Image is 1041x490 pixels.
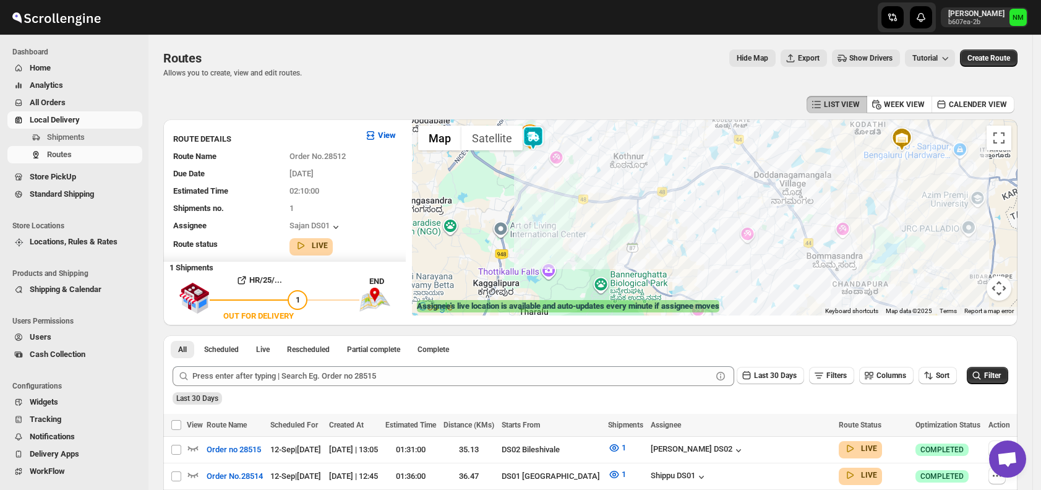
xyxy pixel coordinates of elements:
[915,421,980,429] span: Optimization Status
[30,415,61,424] span: Tracking
[601,465,633,484] button: 1
[210,270,307,290] button: HR/25/...
[30,350,85,359] span: Cash Collection
[960,49,1017,67] button: Create Route
[861,471,877,479] b: LIVE
[347,345,400,355] span: Partial complete
[7,428,142,445] button: Notifications
[173,239,218,249] span: Route status
[329,444,378,456] div: [DATE] | 13:05
[385,444,436,456] div: 01:31:00
[443,444,494,456] div: 35.13
[941,7,1028,27] button: User menu
[163,68,302,78] p: Allows you to create, view and edit routes.
[223,310,294,322] div: OUT FOR DELIVERY
[7,393,142,411] button: Widgets
[7,233,142,251] button: Locations, Rules & Rates
[651,471,708,483] div: Shippu DS01
[798,53,820,63] span: Export
[296,295,300,304] span: 1
[622,443,626,452] span: 1
[12,221,142,231] span: Store Locations
[30,98,66,107] span: All Orders
[289,186,319,196] span: 02:10:00
[12,269,142,278] span: Products and Shipping
[849,53,893,63] span: Show Drivers
[987,126,1011,150] button: Toggle fullscreen view
[417,300,719,312] label: Assignee's live location is available and auto-updates every minute if assignee moves
[47,132,85,142] span: Shipments
[844,442,877,455] button: LIVE
[839,421,881,429] span: Route Status
[207,470,263,483] span: Order No.28514
[7,129,142,146] button: Shipments
[207,444,261,456] span: Order no 28515
[359,288,390,311] img: trip_end.png
[369,275,406,288] div: END
[7,59,142,77] button: Home
[7,329,142,346] button: Users
[737,367,804,384] button: Last 30 Days
[199,466,270,486] button: Order No.28514
[7,94,142,111] button: All Orders
[357,126,403,145] button: View
[30,115,80,124] span: Local Delivery
[30,63,51,72] span: Home
[859,367,914,384] button: Columns
[825,307,878,316] button: Keyboard shortcuts
[287,345,330,355] span: Rescheduled
[919,367,957,384] button: Sort
[171,341,194,358] button: All routes
[176,394,218,403] span: Last 30 Days
[867,96,932,113] button: WEEK VIEW
[826,371,847,380] span: Filters
[199,440,268,460] button: Order no 28515
[832,49,900,67] button: Show Drivers
[824,100,860,110] span: LIST VIEW
[30,397,58,406] span: Widgets
[415,299,456,316] a: Open this area in Google Maps (opens a new window)
[807,96,867,113] button: LIST VIEW
[861,444,877,453] b: LIVE
[30,449,79,458] span: Delivery Apps
[651,444,745,457] button: [PERSON_NAME] DS02
[7,77,142,94] button: Analytics
[179,274,210,322] img: shop.svg
[1009,9,1027,26] span: Narjit Magar
[920,471,964,481] span: COMPLETED
[30,172,76,181] span: Store PickUp
[312,241,328,250] b: LIVE
[329,470,378,483] div: [DATE] | 12:45
[418,345,449,355] span: Complete
[270,445,321,454] span: 12-Sep | [DATE]
[964,307,1014,314] a: Report a map error
[886,307,932,314] span: Map data ©2025
[289,204,294,213] span: 1
[12,316,142,326] span: Users Permissions
[30,285,101,294] span: Shipping & Calendar
[932,96,1014,113] button: CALENDER VIEW
[622,470,626,479] span: 1
[378,131,396,140] b: View
[940,307,957,314] a: Terms (opens in new tab)
[270,471,321,481] span: 12-Sep | [DATE]
[192,366,712,386] input: Press enter after typing | Search Eg. Order no 28515
[47,150,72,159] span: Routes
[256,345,270,355] span: Live
[884,100,925,110] span: WEEK VIEW
[809,367,854,384] button: Filters
[967,367,1008,384] button: Filter
[729,49,776,67] button: Map action label
[173,204,224,213] span: Shipments no.
[443,470,494,483] div: 36.47
[989,441,1026,478] div: Open chat
[949,100,1007,110] span: CALENDER VIEW
[289,169,314,178] span: [DATE]
[178,345,187,355] span: All
[173,152,216,161] span: Route Name
[844,469,877,481] button: LIVE
[443,421,494,429] span: Distance (KMs)
[294,239,328,252] button: LIVE
[502,470,601,483] div: DS01 [GEOGRAPHIC_DATA]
